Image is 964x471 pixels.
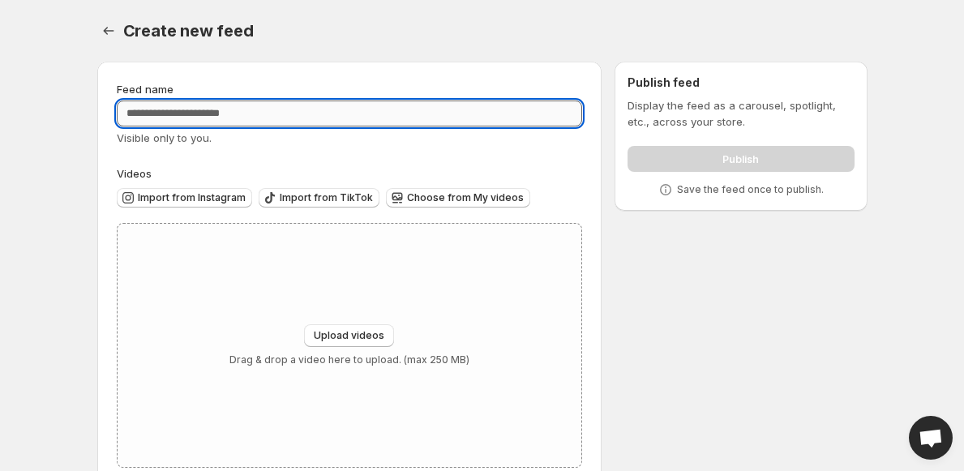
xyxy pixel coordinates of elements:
[280,191,373,204] span: Import from TikTok
[117,83,174,96] span: Feed name
[117,131,212,144] span: Visible only to you.
[117,188,252,208] button: Import from Instagram
[259,188,379,208] button: Import from TikTok
[117,167,152,180] span: Videos
[628,75,854,91] h2: Publish feed
[304,324,394,347] button: Upload videos
[229,353,469,366] p: Drag & drop a video here to upload. (max 250 MB)
[909,416,953,460] a: Open chat
[628,97,854,130] p: Display the feed as a carousel, spotlight, etc., across your store.
[386,188,530,208] button: Choose from My videos
[677,183,824,196] p: Save the feed once to publish.
[314,329,384,342] span: Upload videos
[138,191,246,204] span: Import from Instagram
[97,19,120,42] button: Settings
[123,21,254,41] span: Create new feed
[407,191,524,204] span: Choose from My videos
